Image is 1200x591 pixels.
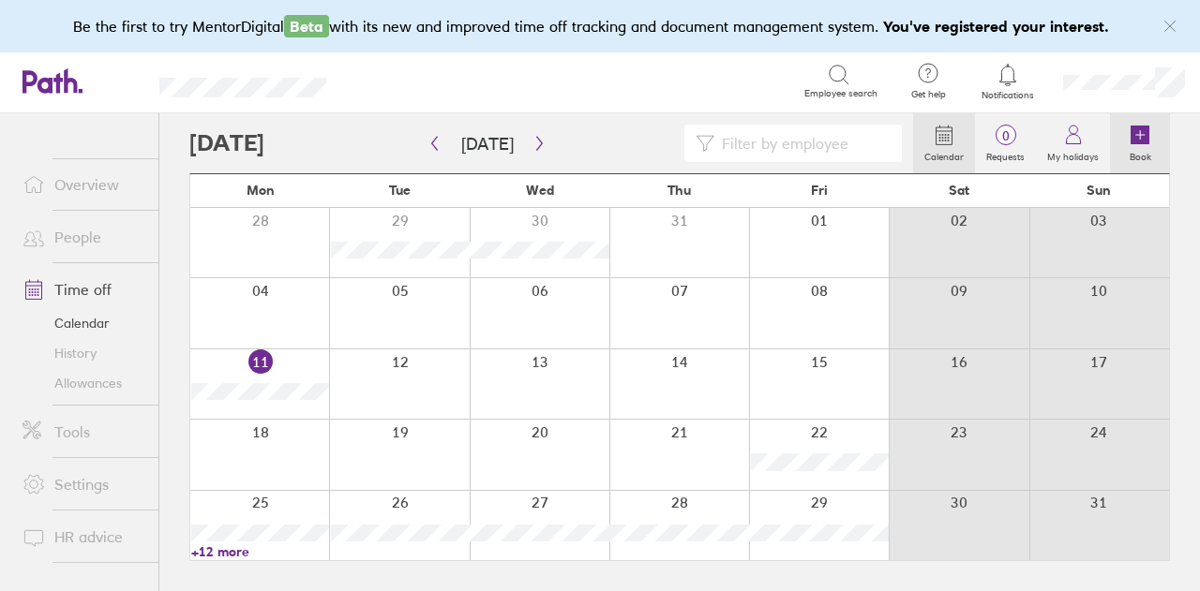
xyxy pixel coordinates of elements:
a: Tools [7,413,158,451]
span: Mon [247,183,275,198]
a: Overview [7,166,158,203]
label: My holidays [1036,146,1110,163]
a: +12 more [191,543,329,560]
div: Be the first to try MentorDigital with its new and improved time off tracking and document manage... [73,15,1128,37]
a: HR advice [7,518,158,555]
span: Thu [667,183,691,198]
div: Search [377,72,425,89]
a: Book [1110,113,1170,173]
a: My holidays [1036,113,1110,173]
a: Notifications [978,62,1039,101]
span: Get help [898,89,959,100]
button: [DATE] [446,128,529,159]
label: Requests [975,146,1036,163]
a: Settings [7,465,158,503]
span: Notifications [978,90,1039,101]
span: Employee search [804,88,877,99]
a: History [7,338,158,368]
input: Filter by employee [714,126,891,161]
b: You've registered your interest. [883,17,1109,36]
span: Wed [526,183,554,198]
a: Calendar [913,113,975,173]
a: 0Requests [975,113,1036,173]
span: 0 [975,128,1036,143]
a: Allowances [7,368,158,398]
span: Sun [1087,183,1111,198]
label: Book [1118,146,1162,163]
a: Calendar [7,308,158,338]
span: Fri [811,183,828,198]
span: Tue [389,183,411,198]
label: Calendar [913,146,975,163]
span: Beta [284,15,329,37]
a: Time off [7,271,158,308]
a: People [7,218,158,256]
span: Sat [949,183,969,198]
